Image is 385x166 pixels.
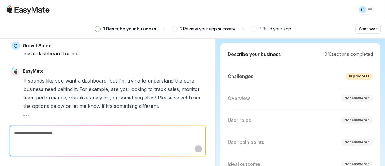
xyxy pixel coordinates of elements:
span: Please [158,93,173,102]
p: Describe your business [228,51,281,58]
span: trying [127,77,140,85]
span: dashboard, [82,77,108,85]
span: are [111,85,119,93]
div: Not answered [344,117,370,123]
span: below [51,102,64,110]
span: the [23,102,31,110]
span: behind [57,85,73,93]
button: Start over [355,24,381,34]
p: 0 / 6 sections completed [325,51,373,58]
p: User pain points [228,139,264,146]
span: understand [148,77,174,85]
span: it. [74,85,78,93]
span: analytics, [90,93,111,102]
span: It [23,77,26,85]
span: or [66,102,71,110]
span: business [23,85,43,93]
span: visualize [69,93,88,102]
p: EasyMate [23,68,44,74]
span: to [148,85,153,93]
span: but [109,77,117,85]
span: select [174,93,187,102]
p: 1 . Describe your business [103,26,156,32]
span: different. [139,102,159,110]
span: if [102,102,105,110]
span: team [23,93,35,102]
div: In progress [349,74,370,79]
p: 2 . Review your app summary [180,26,236,32]
span: options [32,102,49,110]
span: like [46,77,54,85]
span: the [175,77,182,85]
span: sales, [168,85,180,93]
span: it's [106,102,112,110]
span: track [154,85,166,93]
span: something [114,102,137,110]
span: you [55,77,64,85]
span: to [142,77,146,85]
span: something [119,93,143,102]
div: G [359,6,366,13]
span: know [88,102,100,110]
span: a [78,77,81,85]
span: sounds [28,77,45,85]
span: me [79,102,86,110]
span: want [65,77,76,85]
p: Challenges [228,73,253,80]
p: 3 . Build your app [259,26,291,32]
p: User roles [228,117,251,124]
div: make dashboard for me [23,50,204,57]
div: Not answered [344,139,370,145]
span: else? [144,93,156,102]
span: For [79,85,87,93]
span: I'm [119,77,126,85]
span: or [113,93,118,102]
span: let [72,102,78,110]
span: performance, [36,93,68,102]
span: core [184,77,194,85]
span: monitor [182,85,200,93]
span: G [11,42,20,50]
span: you [120,85,129,93]
span: looking [130,85,147,93]
span: need [45,85,56,93]
p: GrowthSpree [23,43,51,49]
p: Overview [228,95,250,102]
span: from [189,93,200,102]
div: Not answered [344,96,370,101]
img: EasyMate Avatar [11,67,20,75]
span: example, [89,85,109,93]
